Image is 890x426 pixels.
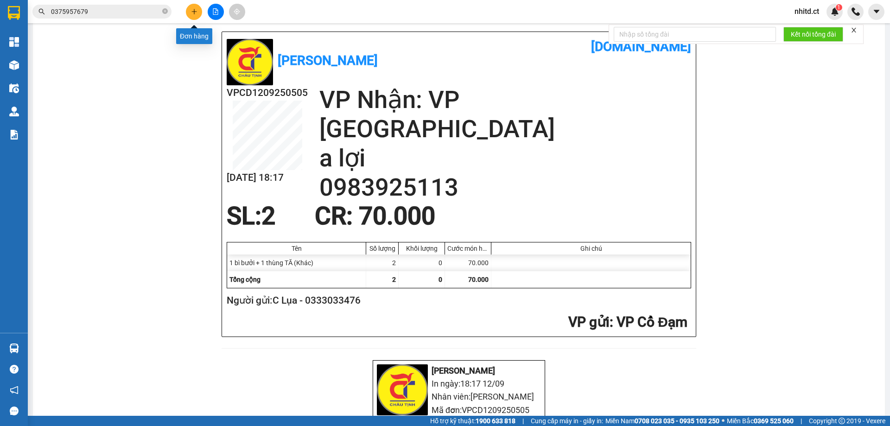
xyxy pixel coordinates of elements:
span: close-circle [162,7,168,16]
span: plus [191,8,197,15]
span: 70.000 [468,276,489,283]
div: Khối lượng [401,245,442,252]
span: aim [234,8,240,15]
b: [PERSON_NAME] [278,53,378,68]
span: notification [10,386,19,394]
h2: [DATE] 18:17 [227,170,308,185]
button: file-add [208,4,224,20]
button: Kết nối tổng đài [783,27,843,42]
span: Cung cấp máy in - giấy in: [531,416,603,426]
span: 2 [261,202,275,230]
img: warehouse-icon [9,83,19,93]
span: VP gửi [568,314,610,330]
img: warehouse-icon [9,60,19,70]
span: nhitd.ct [787,6,826,17]
span: Hỗ trợ kỹ thuật: [430,416,515,426]
span: copyright [839,418,845,424]
button: caret-down [868,4,884,20]
span: 0 [439,276,442,283]
li: In ngày: 18:17 12/09 [377,377,541,390]
div: 0 [399,254,445,271]
h2: Người gửi: C Lụa - 0333033476 [227,293,687,308]
img: phone-icon [852,7,860,16]
input: Tìm tên, số ĐT hoặc mã đơn [51,6,160,17]
span: ⚪️ [722,419,725,423]
button: plus [186,4,202,20]
span: | [522,416,524,426]
strong: 1900 633 818 [476,417,515,425]
strong: 0708 023 035 - 0935 103 250 [635,417,719,425]
div: Số lượng [369,245,396,252]
h2: : VP Cổ Đạm [227,313,687,332]
span: Miền Bắc [727,416,794,426]
span: Miền Nam [605,416,719,426]
div: 1 bì bưởi + 1 thùng TĂ (Khác) [227,254,366,271]
span: search [38,8,45,15]
button: aim [229,4,245,20]
span: close-circle [162,8,168,14]
li: Nhân viên: [PERSON_NAME] [377,390,541,403]
h2: VPCD1209250505 [227,85,308,101]
span: Kết nối tổng đài [791,29,836,39]
div: Cước món hàng [447,245,489,252]
div: Tên [229,245,363,252]
span: 2 [392,276,396,283]
img: icon-new-feature [831,7,839,16]
img: warehouse-icon [9,343,19,353]
h2: 0983925113 [319,173,691,202]
div: 70.000 [445,254,491,271]
b: [DOMAIN_NAME] [591,39,691,54]
div: 2 [366,254,399,271]
span: Tổng cộng [229,276,261,283]
h2: a lợi [319,144,691,173]
span: file-add [212,8,219,15]
strong: 0369 525 060 [754,417,794,425]
div: Ghi chú [494,245,688,252]
img: logo.jpg [377,364,428,415]
span: SL: [227,202,261,230]
img: logo.jpg [227,39,273,85]
span: close [851,27,857,33]
li: Mã đơn: VPCD1209250505 [377,404,541,417]
span: | [801,416,802,426]
span: caret-down [872,7,881,16]
div: Đơn hàng [176,28,212,44]
sup: 1 [836,4,842,11]
h2: VP Nhận: VP [GEOGRAPHIC_DATA] [319,85,691,144]
img: dashboard-icon [9,37,19,47]
img: logo-vxr [8,6,20,20]
span: message [10,407,19,415]
input: Nhập số tổng đài [614,27,776,42]
span: question-circle [10,365,19,374]
img: warehouse-icon [9,107,19,116]
li: [PERSON_NAME] [377,364,541,377]
img: solution-icon [9,130,19,140]
span: CR : 70.000 [315,202,435,230]
span: 1 [837,4,840,11]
